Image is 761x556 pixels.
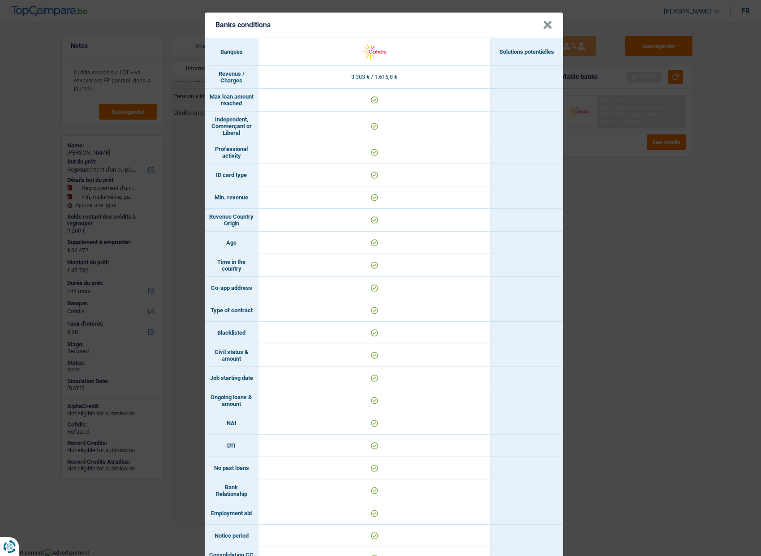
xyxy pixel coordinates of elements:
h5: Banks conditions [215,21,271,29]
th: Banques [205,38,258,66]
td: Ongoing loans & amount [205,389,258,412]
td: Job starting date [205,367,258,389]
td: Revenue Country Origin [205,209,258,232]
td: Co-app address [205,277,258,299]
td: Age [205,232,258,254]
td: 3.303 € / 1.616,8 € [258,66,490,89]
td: Time in the country [205,254,258,277]
td: ID card type [205,164,258,186]
td: Independent, Commerçant or Liberal [205,112,258,141]
td: Bank Relationship [205,479,258,502]
td: Blacklisted [205,322,258,344]
td: Max loan amount reached [205,89,258,112]
td: Civil status & amount [205,344,258,367]
td: Type of contract [205,299,258,322]
td: Min. revenue [205,186,258,209]
td: NAI [205,412,258,435]
img: Cofidis [355,42,393,61]
td: Notice period [205,525,258,547]
td: No past loans [205,457,258,479]
th: Solutions potentielles [490,38,563,66]
td: Professional activity [205,141,258,164]
td: Employment aid [205,502,258,525]
td: Revenus / Charges [205,66,258,89]
button: Close [543,21,552,30]
td: DTI [205,435,258,457]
